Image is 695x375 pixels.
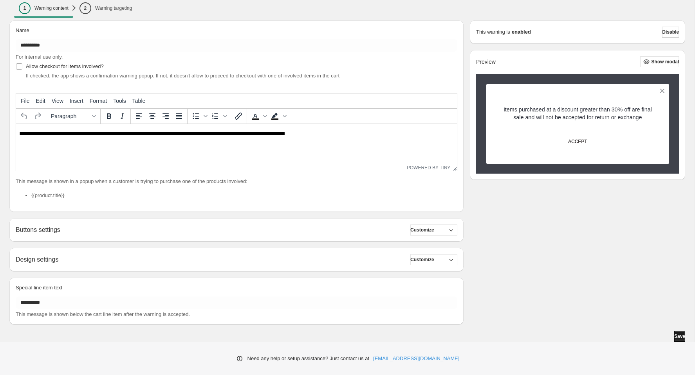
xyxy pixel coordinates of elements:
[674,333,685,339] span: Save
[410,227,434,233] span: Customize
[476,28,510,36] p: This warning is
[500,106,655,121] p: Items purchased at a discount greater than 30% off are final sale and will not be accepted for re...
[146,109,159,123] button: Align center
[26,63,104,69] span: Allow checkout for items involved?
[16,27,29,33] span: Name
[79,2,91,14] div: 2
[407,165,451,170] a: Powered by Tiny
[373,355,459,362] a: [EMAIL_ADDRESS][DOMAIN_NAME]
[16,226,60,233] h2: Buttons settings
[476,59,496,65] h2: Preview
[410,257,434,263] span: Customize
[16,178,457,185] p: This message is shown in a popup when a customer is trying to purchase one of the products involved:
[26,73,339,79] span: If checked, the app shows a confirmation warning popup. If not, it doesn't allow to proceed to ch...
[410,224,457,235] button: Customize
[232,109,245,123] button: Insert/edit link
[36,98,45,104] span: Edit
[16,311,190,317] span: This message is shown below the cart line item after the warning is accepted.
[172,109,186,123] button: Justify
[159,109,172,123] button: Align right
[19,2,31,14] div: 1
[268,109,288,123] div: Background color
[209,109,228,123] div: Numbered list
[31,192,457,199] li: {{product.title}}
[132,109,146,123] button: Align left
[410,254,457,265] button: Customize
[16,124,457,164] iframe: Rich Text Area
[189,109,209,123] div: Bullet list
[640,56,679,67] button: Show modal
[102,109,116,123] button: Bold
[18,109,31,123] button: Undo
[556,133,599,150] button: ACCEPT
[16,54,63,60] span: For internal use only.
[662,27,679,38] button: Disable
[132,98,145,104] span: Table
[51,113,89,119] span: Paragraph
[662,29,679,35] span: Disable
[16,256,58,263] h2: Design settings
[52,98,63,104] span: View
[674,331,685,342] button: Save
[249,109,268,123] div: Text color
[16,285,62,291] span: Special line item text
[48,109,99,123] button: Formats
[31,109,44,123] button: Redo
[21,98,30,104] span: File
[116,109,129,123] button: Italic
[90,98,107,104] span: Format
[512,28,531,36] strong: enabled
[95,5,132,11] p: Warning targeting
[70,98,83,104] span: Insert
[113,98,126,104] span: Tools
[34,5,69,11] p: Warning content
[651,59,679,65] span: Show modal
[450,164,457,171] div: Resize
